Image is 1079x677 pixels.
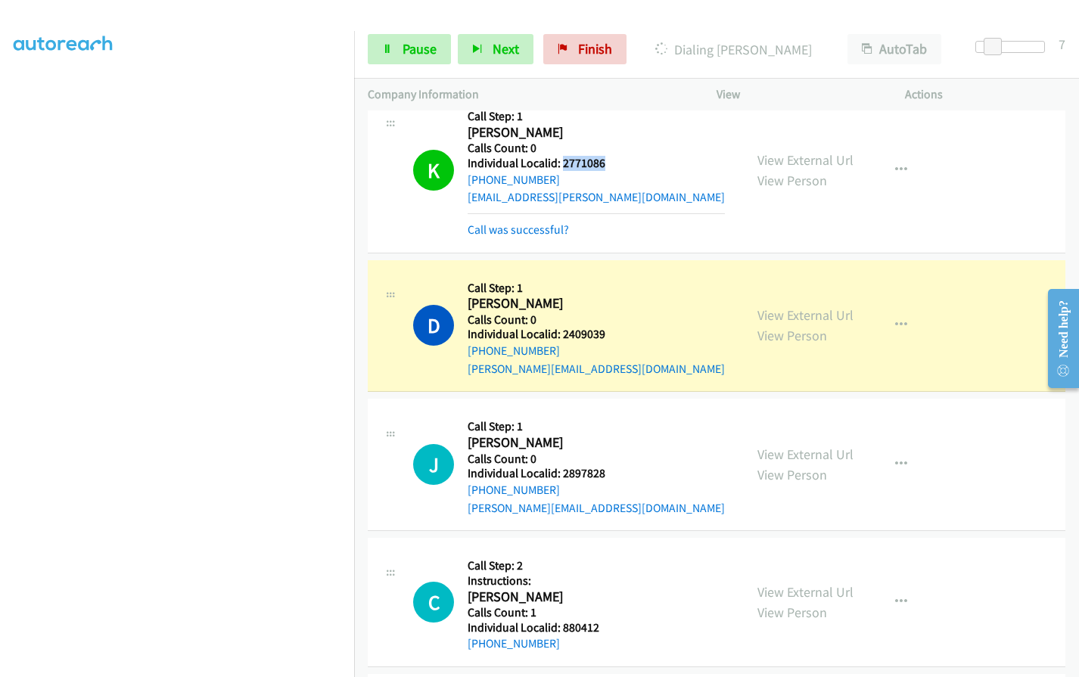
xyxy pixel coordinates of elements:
h5: Call Step: 1 [468,109,725,124]
a: View External Url [757,446,854,463]
p: Company Information [368,85,689,104]
h1: K [413,150,454,191]
p: Dialing [PERSON_NAME] [647,39,820,60]
a: Call was successful? [468,222,569,237]
h5: Calls Count: 0 [468,141,725,156]
a: Finish [543,34,627,64]
a: View Person [757,172,827,189]
button: Next [458,34,533,64]
span: Pause [403,40,437,57]
h5: Individual Localid: 2409039 [468,327,725,342]
a: Pause [368,34,451,64]
iframe: Resource Center [1035,278,1079,399]
h2: [PERSON_NAME] [468,434,602,452]
a: [PHONE_NUMBER] [468,172,560,187]
button: AutoTab [847,34,941,64]
span: Next [493,40,519,57]
h1: J [413,444,454,485]
h2: [PERSON_NAME] [468,588,602,606]
h5: Instructions: [468,573,602,588]
a: [PERSON_NAME][EMAIL_ADDRESS][DOMAIN_NAME] [468,362,725,376]
a: View Person [757,327,827,344]
div: The call is yet to be attempted [413,444,454,485]
h5: Calls Count: 0 [468,452,725,467]
a: [PHONE_NUMBER] [468,343,560,358]
p: View [717,85,878,104]
h5: Individual Localid: 880412 [468,620,602,635]
h1: D [413,305,454,346]
h1: C [413,582,454,623]
div: 7 [1059,34,1065,54]
a: [EMAIL_ADDRESS][PERSON_NAME][DOMAIN_NAME] [468,190,725,204]
span: Finish [578,40,612,57]
a: [PHONE_NUMBER] [468,483,560,497]
a: View Person [757,604,827,621]
a: View External Url [757,151,854,169]
h5: Call Step: 1 [468,281,725,296]
a: View External Url [757,306,854,324]
h5: Individual Localid: 2771086 [468,156,725,171]
a: [PHONE_NUMBER] [468,636,560,651]
h5: Calls Count: 1 [468,605,602,620]
a: View Person [757,466,827,483]
h2: [PERSON_NAME] [468,295,602,312]
h2: [PERSON_NAME] [468,124,602,141]
h5: Call Step: 1 [468,419,725,434]
h5: Individual Localid: 2897828 [468,466,725,481]
a: [PERSON_NAME][EMAIL_ADDRESS][DOMAIN_NAME] [468,501,725,515]
h5: Call Step: 2 [468,558,602,573]
p: Actions [905,85,1066,104]
a: View External Url [757,583,854,601]
h5: Calls Count: 0 [468,312,725,328]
